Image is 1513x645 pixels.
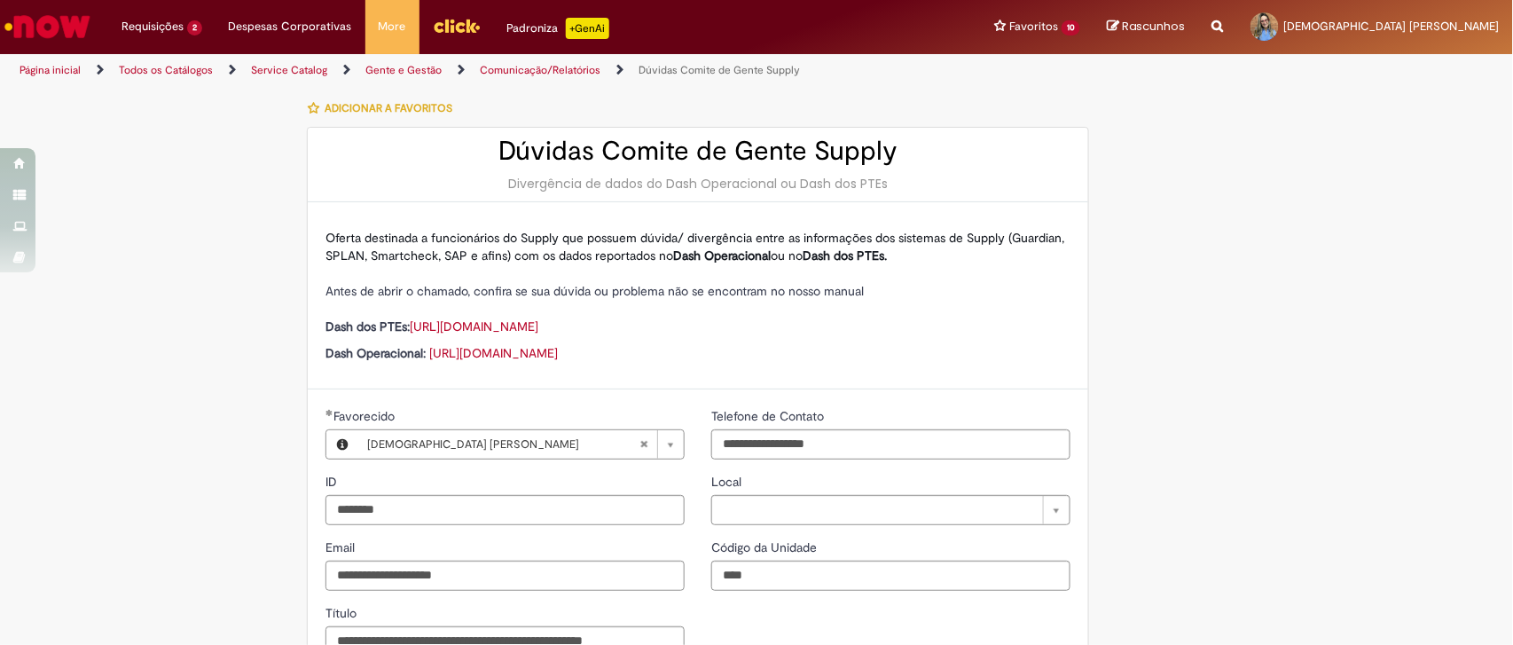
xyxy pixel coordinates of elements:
[1107,19,1186,35] a: Rascunhos
[13,54,995,87] ul: Trilhas de página
[480,63,600,77] a: Comunicação/Relatórios
[367,430,639,459] span: [DEMOGRAPHIC_DATA] [PERSON_NAME]
[251,63,327,77] a: Service Catalog
[433,12,481,39] img: click_logo_yellow_360x200.png
[325,495,685,525] input: ID
[1284,19,1500,34] span: [DEMOGRAPHIC_DATA] [PERSON_NAME]
[325,230,1064,264] span: Oferta destinada a funcionários do Supply que possuem dúvida/ divergência entre as informações do...
[119,63,213,77] a: Todos os Catálogos
[325,561,685,591] input: Email
[325,474,341,490] span: ID
[803,248,887,264] strong: Dash dos PTEs.
[187,20,202,35] span: 2
[229,18,352,35] span: Despesas Corporativas
[631,430,657,459] abbr: Limpar campo Favorecido
[711,474,745,490] span: Local
[410,319,538,334] a: [URL][DOMAIN_NAME]
[122,18,184,35] span: Requisições
[673,248,771,264] strong: Dash Operacional
[325,101,452,115] span: Adicionar a Favoritos
[379,18,406,35] span: More
[326,430,358,459] button: Favorecido, Visualizar este registro Thais Wilhelm Caldas
[711,429,1070,460] input: Telefone de Contato
[325,283,864,299] span: Antes de abrir o chamado, confira se sua dúvida ou problema não se encontram no nosso manual
[429,345,558,361] a: [URL][DOMAIN_NAME]
[325,539,358,555] span: Email
[2,9,93,44] img: ServiceNow
[325,175,1070,193] div: Divergência de dados do Dash Operacional ou Dash dos PTEs
[325,409,333,416] span: Obrigatório Preenchido
[711,408,827,424] span: Telefone de Contato
[20,63,81,77] a: Página inicial
[358,430,684,459] a: [DEMOGRAPHIC_DATA] [PERSON_NAME]Limpar campo Favorecido
[365,63,442,77] a: Gente e Gestão
[639,63,800,77] a: Dúvidas Comite de Gente Supply
[711,539,820,555] span: Código da Unidade
[325,605,360,621] span: Título
[307,90,462,127] button: Adicionar a Favoritos
[325,137,1070,166] h2: Dúvidas Comite de Gente Supply
[1122,18,1186,35] span: Rascunhos
[325,345,426,361] strong: Dash Operacional:
[711,495,1070,525] a: Limpar campo Local
[333,408,398,424] span: Favorecido, Thais Wilhelm Caldas
[507,18,609,39] div: Padroniza
[1009,18,1058,35] span: Favoritos
[1062,20,1080,35] span: 10
[711,561,1070,591] input: Código da Unidade
[566,18,609,39] p: +GenAi
[325,319,410,334] strong: Dash dos PTEs:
